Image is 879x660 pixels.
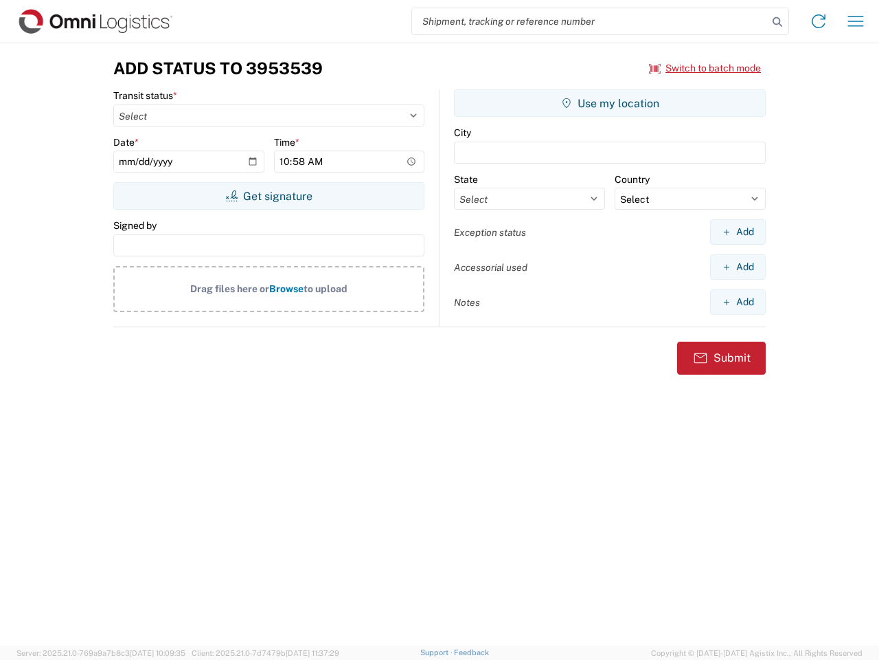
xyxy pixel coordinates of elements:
[113,182,424,210] button: Get signature
[710,289,766,315] button: Add
[113,58,323,78] h3: Add Status to 3953539
[16,649,185,657] span: Server: 2025.21.0-769a9a7b8c3
[454,226,526,239] label: Exception status
[677,342,766,375] button: Submit
[649,57,761,80] button: Switch to batch mode
[454,261,527,274] label: Accessorial used
[113,219,157,232] label: Signed by
[304,283,347,294] span: to upload
[286,649,339,657] span: [DATE] 11:37:29
[454,173,478,186] label: State
[454,89,766,117] button: Use my location
[651,647,863,659] span: Copyright © [DATE]-[DATE] Agistix Inc., All Rights Reserved
[420,648,455,657] a: Support
[454,126,471,139] label: City
[113,89,177,102] label: Transit status
[130,649,185,657] span: [DATE] 10:09:35
[269,283,304,294] span: Browse
[454,648,489,657] a: Feedback
[192,649,339,657] span: Client: 2025.21.0-7d7479b
[710,254,766,280] button: Add
[274,136,299,148] label: Time
[615,173,650,186] label: Country
[113,136,139,148] label: Date
[710,219,766,245] button: Add
[454,296,480,309] label: Notes
[190,283,269,294] span: Drag files here or
[412,8,768,34] input: Shipment, tracking or reference number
